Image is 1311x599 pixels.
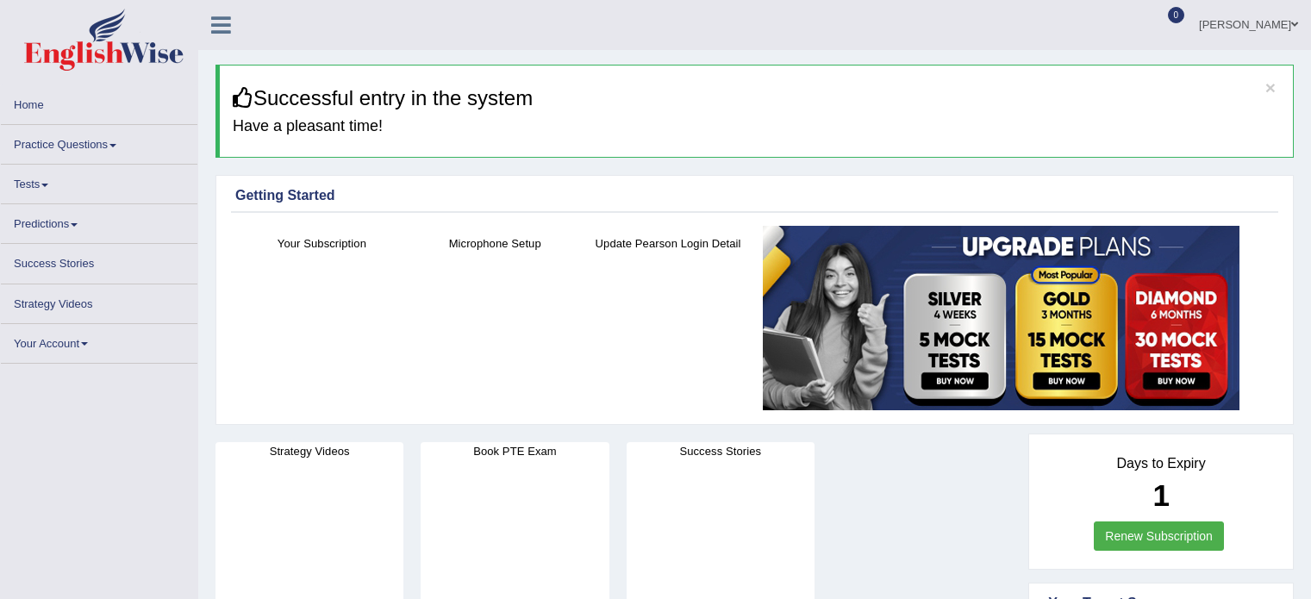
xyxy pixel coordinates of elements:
span: 0 [1168,7,1185,23]
h4: Book PTE Exam [421,442,609,460]
a: Predictions [1,204,197,238]
b: 1 [1152,478,1169,512]
a: Practice Questions [1,125,197,159]
a: Renew Subscription [1094,521,1224,551]
a: Home [1,85,197,119]
h4: Have a pleasant time! [233,118,1280,135]
h4: Days to Expiry [1048,456,1274,471]
h4: Microphone Setup [417,234,573,253]
div: Getting Started [235,185,1274,206]
img: small5.jpg [763,226,1239,410]
h4: Strategy Videos [215,442,403,460]
h4: Success Stories [627,442,815,460]
a: Your Account [1,324,197,358]
h4: Update Pearson Login Detail [590,234,746,253]
a: Tests [1,165,197,198]
a: Success Stories [1,244,197,278]
button: × [1265,78,1276,97]
h3: Successful entry in the system [233,87,1280,109]
a: Strategy Videos [1,284,197,318]
h4: Your Subscription [244,234,400,253]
